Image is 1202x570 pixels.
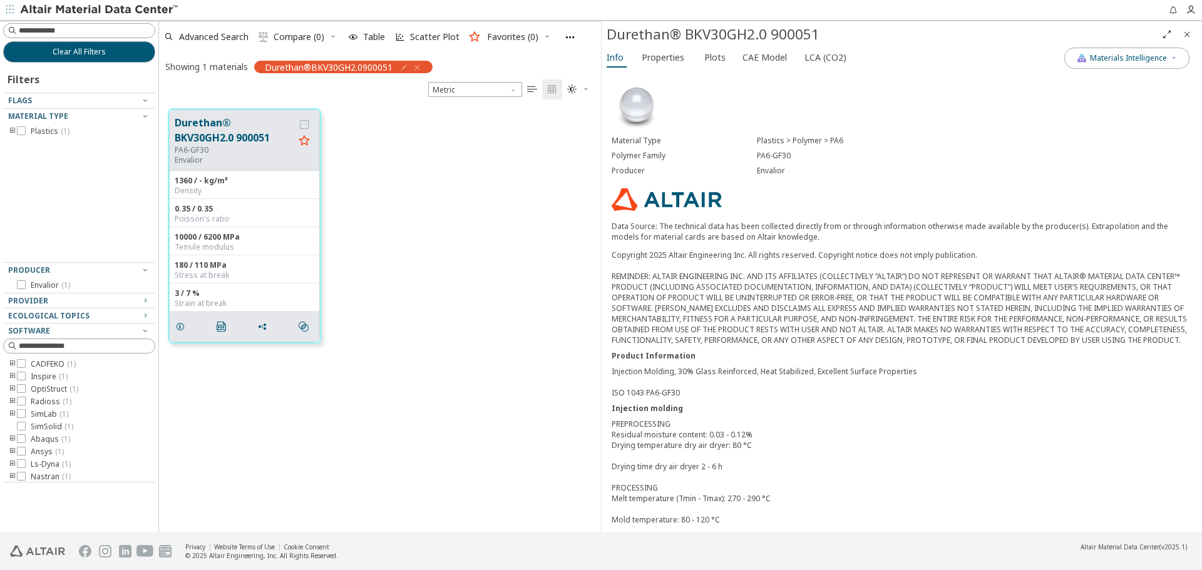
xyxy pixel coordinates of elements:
[10,546,65,557] img: Altair Engineering
[175,214,314,224] div: Poisson's ratio
[8,397,17,407] i: toogle group
[8,325,50,336] span: Software
[214,542,275,551] a: Website Terms of Use
[612,151,757,161] div: Polymer Family
[3,41,155,63] button: Clear All Filters
[1081,542,1159,551] span: Altair Material Data Center
[175,186,314,196] div: Density
[1090,53,1167,63] span: Materials Intelligence
[175,155,294,165] p: Envalior
[363,33,385,41] span: Table
[3,323,155,338] button: Software
[175,288,314,298] div: 3 / 7 %
[185,551,338,560] div: © 2025 Altair Engineering, Inc. All Rights Reserved.
[274,33,324,41] span: Compare (0)
[299,322,309,332] i: 
[31,434,70,444] span: Abaqus
[8,372,17,382] i: toogle group
[31,409,68,419] span: SimLab
[8,409,17,419] i: toogle group
[31,459,71,469] span: Ls-Dyna
[294,131,314,151] button: Favorite
[175,115,294,145] button: Durethan® BKV30GH2.0 900051
[31,384,78,394] span: OptiStruct
[742,48,787,68] span: CAE Model
[428,82,522,97] span: Metric
[542,79,562,99] button: Tile View
[612,136,757,146] div: Material Type
[59,409,68,419] span: ( 1 )
[612,419,1192,525] div: PREPROCESSING Residual moisture content: 0.03 - 0.12% Drying temperature dry air dryer: 80 °C Dry...
[293,314,319,339] button: Similar search
[259,32,269,42] i: 
[1157,24,1177,44] button: Full Screen
[175,204,314,214] div: 0.35 / 0.35
[175,176,314,186] div: 1360 / - kg/m³
[61,434,70,444] span: ( 1 )
[8,310,90,321] span: Ecological Topics
[1081,542,1187,551] div: (v2025.1)
[612,366,1192,398] div: Injection Molding, 30% Glass Reinforced, Heat Stabilized, Excellent Surface Properties ISO 1043 P...
[175,270,314,280] div: Stress at break
[612,166,757,176] div: Producer
[31,397,71,407] span: Radioss
[8,459,17,469] i: toogle group
[59,371,68,382] span: ( 1 )
[8,384,17,394] i: toogle group
[159,99,601,532] div: grid
[8,359,17,369] i: toogle group
[61,280,70,290] span: ( 1 )
[3,293,155,308] button: Provider
[522,79,542,99] button: Table View
[61,126,69,136] span: ( 1 )
[704,48,726,68] span: Plots
[217,322,227,332] i: 
[612,403,1192,414] div: Injection molding
[64,421,73,432] span: ( 1 )
[63,396,71,407] span: ( 1 )
[8,265,50,275] span: Producer
[62,471,71,482] span: ( 1 )
[55,446,64,457] span: ( 1 )
[31,422,73,432] span: SimSolid
[62,459,71,469] span: ( 1 )
[185,542,205,551] a: Privacy
[31,359,76,369] span: CADFEKO
[607,48,624,68] span: Info
[612,188,722,211] img: Logo - Provider
[3,308,155,323] button: Ecological Topics
[170,314,196,339] button: Details
[804,48,846,68] span: LCA (CO2)
[410,33,460,41] span: Scatter Plot
[428,82,522,97] div: Unit System
[562,79,595,99] button: Theme
[53,47,106,57] span: Clear All Filters
[612,221,1192,242] p: Data Source: The technical data has been collected directly from or through information otherwise...
[3,93,155,108] button: Flags
[1177,24,1197,44] button: Close
[612,81,662,131] img: Material Type Image
[284,542,329,551] a: Cookie Consent
[31,447,64,457] span: Ansys
[69,384,78,394] span: ( 1 )
[8,111,68,121] span: Material Type
[252,314,278,339] button: Share
[175,298,314,308] div: Strain at break
[165,61,248,73] div: Showing 1 materials
[642,48,684,68] span: Properties
[612,350,1192,361] div: Product Information
[527,84,537,94] i: 
[607,24,1157,44] div: Durethan® BKV30GH2.0 900051
[8,472,17,482] i: toogle group
[31,372,68,382] span: Inspire
[31,472,71,482] span: Nastran
[175,260,314,270] div: 180 / 110 MPa
[757,136,1192,146] div: Plastics > Polymer > PA6
[8,447,17,457] i: toogle group
[31,280,70,290] span: Envalior
[8,295,48,306] span: Provider
[8,95,32,106] span: Flags
[567,84,577,94] i: 
[8,434,17,444] i: toogle group
[487,33,538,41] span: Favorites (0)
